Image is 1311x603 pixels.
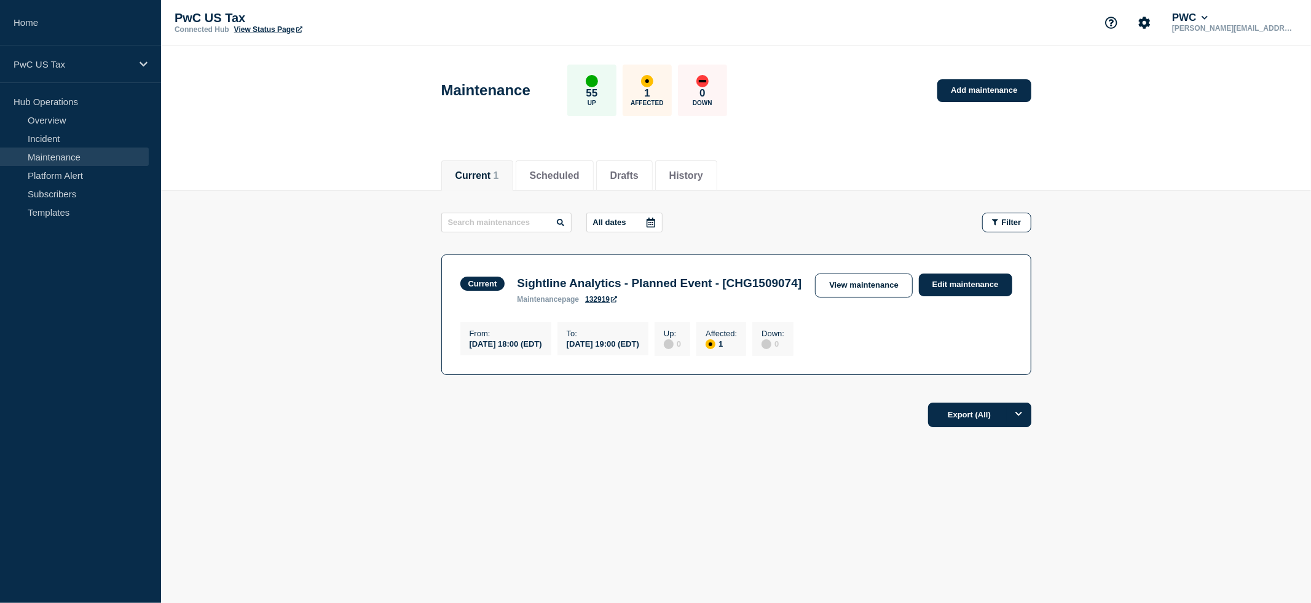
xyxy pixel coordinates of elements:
[470,338,542,349] div: [DATE] 18:00 (EDT)
[530,170,580,181] button: Scheduled
[468,279,497,288] div: Current
[586,213,663,232] button: All dates
[631,100,663,106] p: Affected
[1098,10,1124,36] button: Support
[567,338,639,349] div: [DATE] 19:00 (EDT)
[669,170,703,181] button: History
[455,170,499,181] button: Current 1
[664,339,674,349] div: disabled
[517,295,579,304] p: page
[1170,12,1210,24] button: PWC
[567,329,639,338] p: To :
[644,87,650,100] p: 1
[610,170,639,181] button: Drafts
[1002,218,1022,227] span: Filter
[586,87,597,100] p: 55
[928,403,1031,427] button: Export (All)
[664,338,681,349] div: 0
[762,329,784,338] p: Down :
[664,329,681,338] p: Up :
[982,213,1031,232] button: Filter
[1132,10,1157,36] button: Account settings
[696,75,709,87] div: down
[706,339,715,349] div: affected
[517,295,562,304] span: maintenance
[494,170,499,181] span: 1
[585,295,617,304] a: 132919
[937,79,1031,102] a: Add maintenance
[175,11,420,25] p: PwC US Tax
[699,87,705,100] p: 0
[706,338,737,349] div: 1
[762,338,784,349] div: 0
[641,75,653,87] div: affected
[586,75,598,87] div: up
[593,218,626,227] p: All dates
[919,274,1012,296] a: Edit maintenance
[517,277,801,290] h3: Sightline Analytics - Planned Event - [CHG1509074]
[762,339,771,349] div: disabled
[175,25,229,34] p: Connected Hub
[1007,403,1031,427] button: Options
[234,25,302,34] a: View Status Page
[706,329,737,338] p: Affected :
[14,59,132,69] p: PwC US Tax
[1170,24,1297,33] p: [PERSON_NAME][EMAIL_ADDRESS][PERSON_NAME][DOMAIN_NAME]
[441,213,572,232] input: Search maintenances
[815,274,912,298] a: View maintenance
[470,329,542,338] p: From :
[588,100,596,106] p: Up
[441,82,530,99] h1: Maintenance
[693,100,712,106] p: Down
